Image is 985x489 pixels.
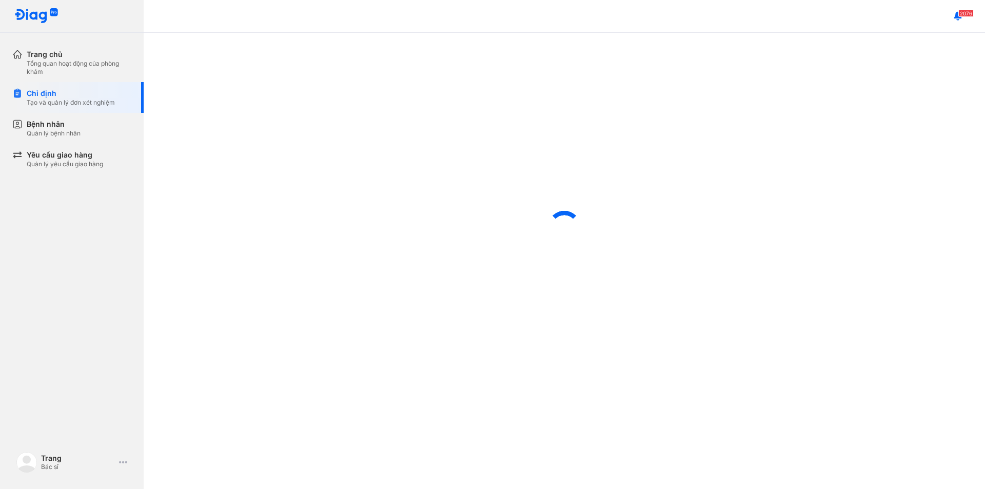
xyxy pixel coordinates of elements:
[27,160,103,168] div: Quản lý yêu cầu giao hàng
[27,150,103,160] div: Yêu cầu giao hàng
[16,452,37,473] img: logo
[14,8,58,24] img: logo
[27,88,115,99] div: Chỉ định
[27,60,131,76] div: Tổng quan hoạt động của phòng khám
[41,463,115,471] div: Bác sĩ
[27,99,115,107] div: Tạo và quản lý đơn xét nghiệm
[41,454,115,463] div: Trang
[958,10,974,17] span: 2076
[27,119,81,129] div: Bệnh nhân
[27,49,131,60] div: Trang chủ
[27,129,81,138] div: Quản lý bệnh nhân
